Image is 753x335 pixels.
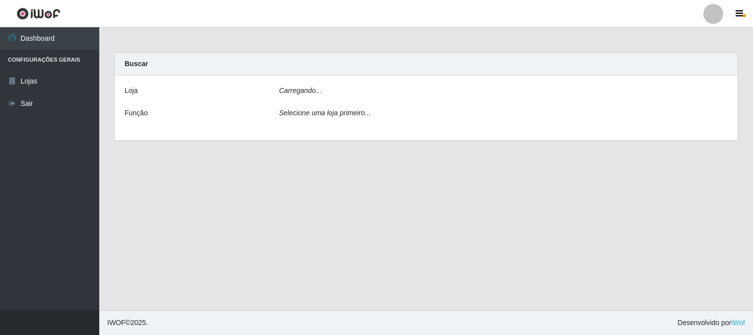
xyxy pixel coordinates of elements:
[279,86,322,94] i: Carregando...
[107,318,148,328] span: © 2025 .
[731,319,745,327] a: iWof
[279,109,370,117] i: Selecione uma loja primeiro...
[678,318,745,328] span: Desenvolvido por
[125,85,137,96] label: Loja
[125,60,148,68] strong: Buscar
[125,108,148,118] label: Função
[107,319,126,327] span: IWOF
[16,7,61,20] img: CoreUI Logo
